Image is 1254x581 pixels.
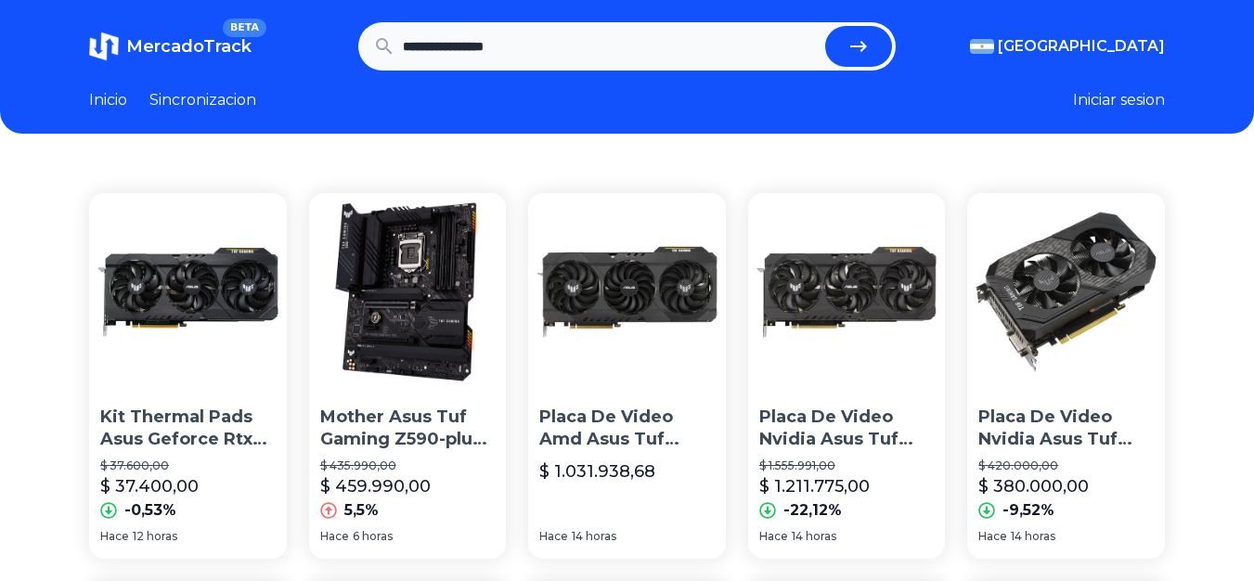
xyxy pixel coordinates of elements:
span: Hace [978,529,1007,544]
a: Placa De Video Amd Asus Tuf Gaming Radeon Rx 6700 Series Rx 6700 Xt Tuf-rx6700xt-o12g-gaming Oc E... [528,193,726,559]
img: Mother Asus Tuf Gaming Z590-plus Wifi Rgb Intel Gen 10/11 [309,193,507,391]
p: -22,12% [783,499,842,522]
span: 12 horas [133,529,177,544]
p: Placa De Video Nvidia Asus Tuf Gaming Geforce Rtx 30 Series Rtx 3070 Ti Tuf-rtx3070ti-o8g-gaming ... [759,406,935,452]
p: Placa De Video Nvidia Asus Tuf Gaming Geforce Gtx 16 Series Gtx 1660 Super Tuf-gtx1660s-o6g-gamin... [978,406,1154,452]
a: Inicio [89,89,127,111]
img: Placa De Video Nvidia Asus Tuf Gaming Geforce Rtx 30 Series Rtx 3070 Ti Tuf-rtx3070ti-o8g-gaming ... [748,193,946,391]
p: Kit Thermal Pads Asus Geforce Rtx 3060ti Tuf Gaming Oc 8gb [100,406,276,452]
p: $ 1.031.938,68 [539,458,655,484]
button: [GEOGRAPHIC_DATA] [970,35,1165,58]
p: Placa De Video Amd Asus Tuf Gaming Radeon Rx 6700 Series Rx 6700 Xt Tuf-rx6700xt-o12g-gaming Oc E... [539,406,715,452]
span: Hace [320,529,349,544]
span: Hace [539,529,568,544]
p: $ 1.211.775,00 [759,473,870,499]
span: 6 horas [353,529,393,544]
span: 14 horas [792,529,836,544]
img: Placa De Video Amd Asus Tuf Gaming Radeon Rx 6700 Series Rx 6700 Xt Tuf-rx6700xt-o12g-gaming Oc E... [528,193,726,391]
p: $ 459.990,00 [320,473,431,499]
img: Kit Thermal Pads Asus Geforce Rtx 3060ti Tuf Gaming Oc 8gb [89,193,287,391]
a: Kit Thermal Pads Asus Geforce Rtx 3060ti Tuf Gaming Oc 8gbKit Thermal Pads Asus Geforce Rtx 3060t... [89,193,287,559]
a: MercadoTrackBETA [89,32,252,61]
img: Argentina [970,39,994,54]
p: $ 37.400,00 [100,473,199,499]
a: Placa De Video Nvidia Asus Tuf Gaming Geforce Rtx 30 Series Rtx 3070 Ti Tuf-rtx3070ti-o8g-gaming ... [748,193,946,559]
span: MercadoTrack [126,36,252,57]
p: $ 420.000,00 [978,458,1154,473]
p: Mother Asus Tuf Gaming Z590-plus Wifi Rgb Intel Gen 10/11 [320,406,496,452]
p: $ 1.555.991,00 [759,458,935,473]
p: -0,53% [124,499,176,522]
a: Sincronizacion [149,89,256,111]
span: Hace [759,529,788,544]
p: $ 380.000,00 [978,473,1089,499]
p: $ 435.990,00 [320,458,496,473]
p: $ 37.600,00 [100,458,276,473]
img: MercadoTrack [89,32,119,61]
p: -9,52% [1002,499,1054,522]
span: 14 horas [1011,529,1055,544]
span: 14 horas [572,529,616,544]
span: Hace [100,529,129,544]
a: Placa De Video Nvidia Asus Tuf Gaming Geforce Gtx 16 Series Gtx 1660 Super Tuf-gtx1660s-o6g-gamin... [967,193,1165,559]
img: Placa De Video Nvidia Asus Tuf Gaming Geforce Gtx 16 Series Gtx 1660 Super Tuf-gtx1660s-o6g-gamin... [967,193,1165,391]
p: 5,5% [344,499,379,522]
span: BETA [223,19,266,37]
a: Mother Asus Tuf Gaming Z590-plus Wifi Rgb Intel Gen 10/11Mother Asus Tuf Gaming Z590-plus Wifi Rg... [309,193,507,559]
span: [GEOGRAPHIC_DATA] [998,35,1165,58]
button: Iniciar sesion [1073,89,1165,111]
